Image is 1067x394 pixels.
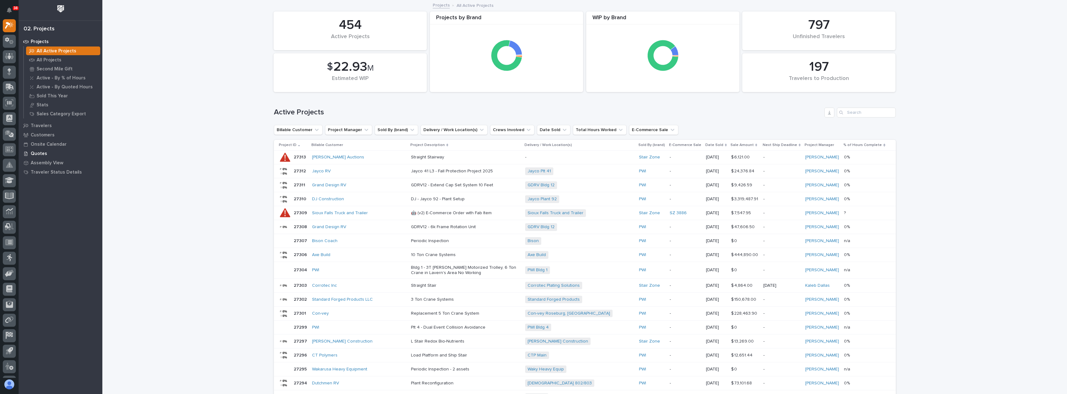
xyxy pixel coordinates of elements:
p: Sales Category Export [37,111,86,117]
p: 0% [844,223,851,230]
p: Plt 4 - Dual Event Collision Avoidance [411,325,520,330]
a: Onsite Calendar [19,139,102,149]
p: Active - By Quoted Hours [37,84,93,90]
button: Billable Customer [274,125,323,135]
a: CT Polymers [312,353,337,358]
p: 27302 [294,296,308,302]
a: PWI [639,197,646,202]
button: Date Sold [537,125,570,135]
a: Axe Build [528,252,546,258]
a: Waky Heavy Equip [528,367,564,372]
a: Stair Zone [639,283,660,288]
p: 27295 [294,365,308,372]
p: - [763,325,800,330]
a: GDRV Bldg 12 [528,224,555,230]
a: Grand Design RV [312,183,346,188]
a: PWI [639,381,646,386]
p: n/a [844,324,851,330]
tr: 2729627296 CT Polymers Load Platform and Ship StairCTP Main PWI -[DATE]$ 12,651.44$ 12,651.44 -[P... [274,348,896,362]
tr: 2730127301 Con-vey Replacement 5 Ton Crane SystemCon-vey Roseburg, [GEOGRAPHIC_DATA] PWI -[DATE]$... [274,307,896,321]
p: Assembly View [31,160,63,166]
a: [PERSON_NAME] [805,197,839,202]
p: $ 47,606.50 [731,223,756,230]
p: [DATE] [763,283,800,288]
p: [DATE] [706,381,726,386]
p: 0% [844,296,851,302]
a: [PERSON_NAME] [805,353,839,358]
div: Projects by Brand [430,15,583,25]
p: Traveler Status Details [31,170,82,175]
p: - [670,252,701,258]
p: - [763,353,800,358]
a: PWI [639,224,646,230]
a: PWI [639,268,646,273]
a: PWI [312,268,319,273]
p: 0% [844,338,851,344]
img: Workspace Logo [55,3,66,15]
a: Sales Category Export [24,109,102,118]
a: Projects [433,1,450,8]
p: - [670,169,701,174]
tr: 2731227312 Jayco RV Jayco 41 L3 - Fall Protection Project 2025Jayco Plt 41 PWI -[DATE]$ 24,376.84... [274,164,896,178]
p: - [763,224,800,230]
a: [PERSON_NAME] [805,381,839,386]
p: [DATE] [706,252,726,258]
p: Bldg 1 - 3T [PERSON_NAME] Motorized Trolley, 6 Ton Crane in Lavern's Area No Working [411,265,520,276]
p: $ 12,651.44 [731,352,754,358]
p: $ 3,319,487.91 [731,195,759,202]
p: 0% [844,167,851,174]
p: - [670,155,701,160]
p: All Active Projects [457,2,493,8]
a: [PERSON_NAME] [805,169,839,174]
a: Axe Build [312,252,330,258]
a: [PERSON_NAME] [805,367,839,372]
a: PWI [639,353,646,358]
p: 27299 [294,324,308,330]
a: Wakarusa Heavy Equipment [312,367,367,372]
div: Search [837,108,896,117]
p: $ 0 [731,324,738,330]
p: Straight Stair [411,283,520,288]
a: Jayco Plant 92 [528,197,557,202]
p: 0% [844,153,851,160]
button: Crews Involved [490,125,534,135]
p: - [763,297,800,302]
a: Second Mile Gift [24,64,102,73]
a: Stats [24,100,102,109]
button: Sold By (brand) [375,125,418,135]
p: All Active Projects [37,48,76,54]
p: [DATE] [706,283,726,288]
div: Unfinished Travelers [753,33,885,46]
p: n/a [844,365,851,372]
p: 27297 [294,338,308,344]
a: Bison [528,238,539,244]
div: 454 [284,17,416,33]
p: - [670,197,701,202]
a: [PERSON_NAME] [805,325,839,330]
p: 27311 [294,181,306,188]
p: Billable Customer [311,142,343,148]
p: DJ - Jayco 92 - Plant Setup [411,197,520,202]
p: n/a [844,237,851,244]
a: [PERSON_NAME] [805,238,839,244]
p: $ 228,463.90 [731,310,758,316]
p: - [763,381,800,386]
a: Customers [19,130,102,139]
a: Standard Forged Products LLC [312,297,373,302]
a: [PERSON_NAME] [805,252,839,258]
tr: 2729727297 [PERSON_NAME] Construction L Stair Redox Bio-Nutrients[PERSON_NAME] Construction Stair... [274,334,896,348]
p: 27313 [294,153,307,160]
p: [DATE] [706,297,726,302]
a: Sold This Year [24,91,102,100]
a: PWI [639,311,646,316]
a: Active - By Quoted Hours [24,82,102,91]
a: [DEMOGRAPHIC_DATA] 802/803 [528,381,592,386]
p: - [670,339,701,344]
a: [PERSON_NAME] [805,268,839,273]
a: Con-vey Roseburg, [GEOGRAPHIC_DATA] [528,311,610,316]
p: Active - By % of Hours [37,75,86,81]
a: [PERSON_NAME] [805,155,839,160]
a: PWI Bldg 1 [528,268,547,273]
p: 27294 [294,379,308,386]
tr: 2730727307 Bison Coach Periodic InspectionBison PWI -[DATE]$ 0$ 0 -[PERSON_NAME] n/an/a [274,234,896,248]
